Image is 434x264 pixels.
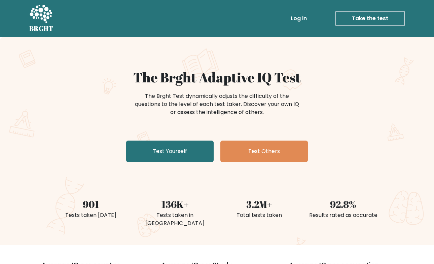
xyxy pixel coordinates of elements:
div: The Brght Test dynamically adjusts the difficulty of the questions to the level of each test take... [133,92,301,116]
h1: The Brght Adaptive IQ Test [53,69,381,85]
div: Tests taken in [GEOGRAPHIC_DATA] [137,211,213,227]
a: Log in [288,12,310,25]
div: Tests taken [DATE] [53,211,129,219]
a: Test Yourself [126,141,214,162]
div: 901 [53,197,129,211]
div: 3.2M+ [221,197,297,211]
div: Results rated as accurate [305,211,381,219]
h5: BRGHT [29,25,53,33]
a: BRGHT [29,3,53,34]
div: 92.8% [305,197,381,211]
div: 136K+ [137,197,213,211]
a: Test Others [220,141,308,162]
a: Take the test [335,11,405,26]
div: Total tests taken [221,211,297,219]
